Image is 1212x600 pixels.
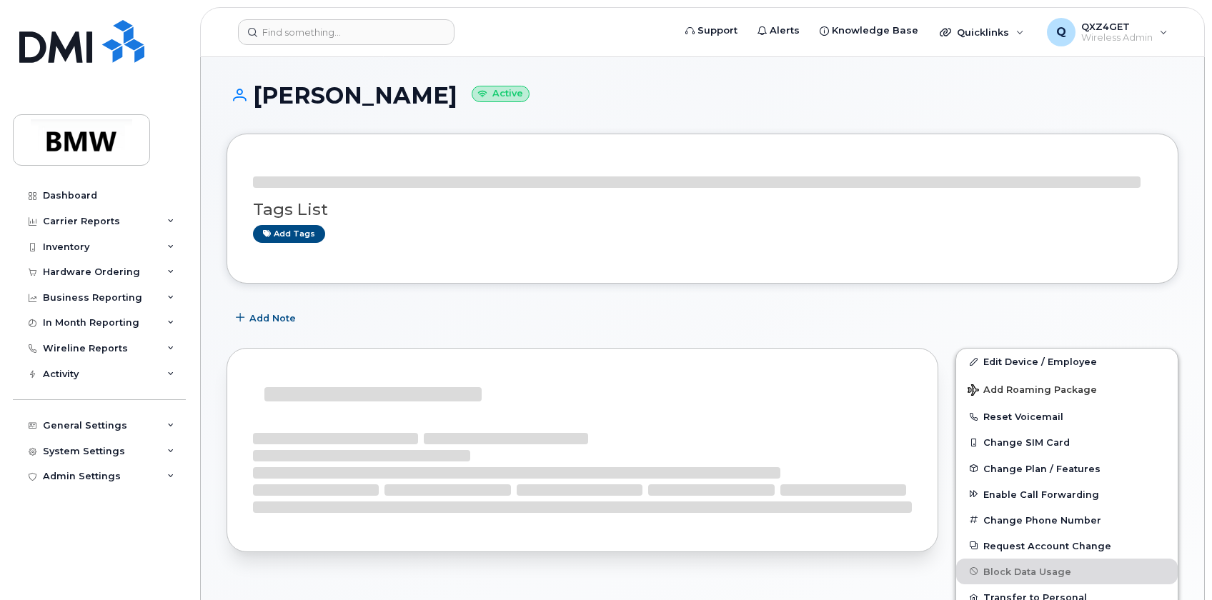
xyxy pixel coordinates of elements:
h1: [PERSON_NAME] [227,83,1178,108]
button: Change Plan / Features [956,456,1178,481]
button: Block Data Usage [956,559,1178,584]
span: Add Roaming Package [968,384,1097,398]
a: Add tags [253,225,325,243]
button: Enable Call Forwarding [956,481,1178,507]
button: Add Roaming Package [956,374,1178,404]
span: Add Note [249,311,296,325]
a: Edit Device / Employee [956,349,1178,374]
small: Active [472,86,530,102]
button: Reset Voicemail [956,404,1178,429]
button: Request Account Change [956,533,1178,559]
span: Change Plan / Features [983,463,1101,474]
button: Add Note [227,305,308,331]
h3: Tags List [253,201,1152,219]
button: Change SIM Card [956,429,1178,455]
button: Change Phone Number [956,507,1178,533]
span: Enable Call Forwarding [983,489,1099,499]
